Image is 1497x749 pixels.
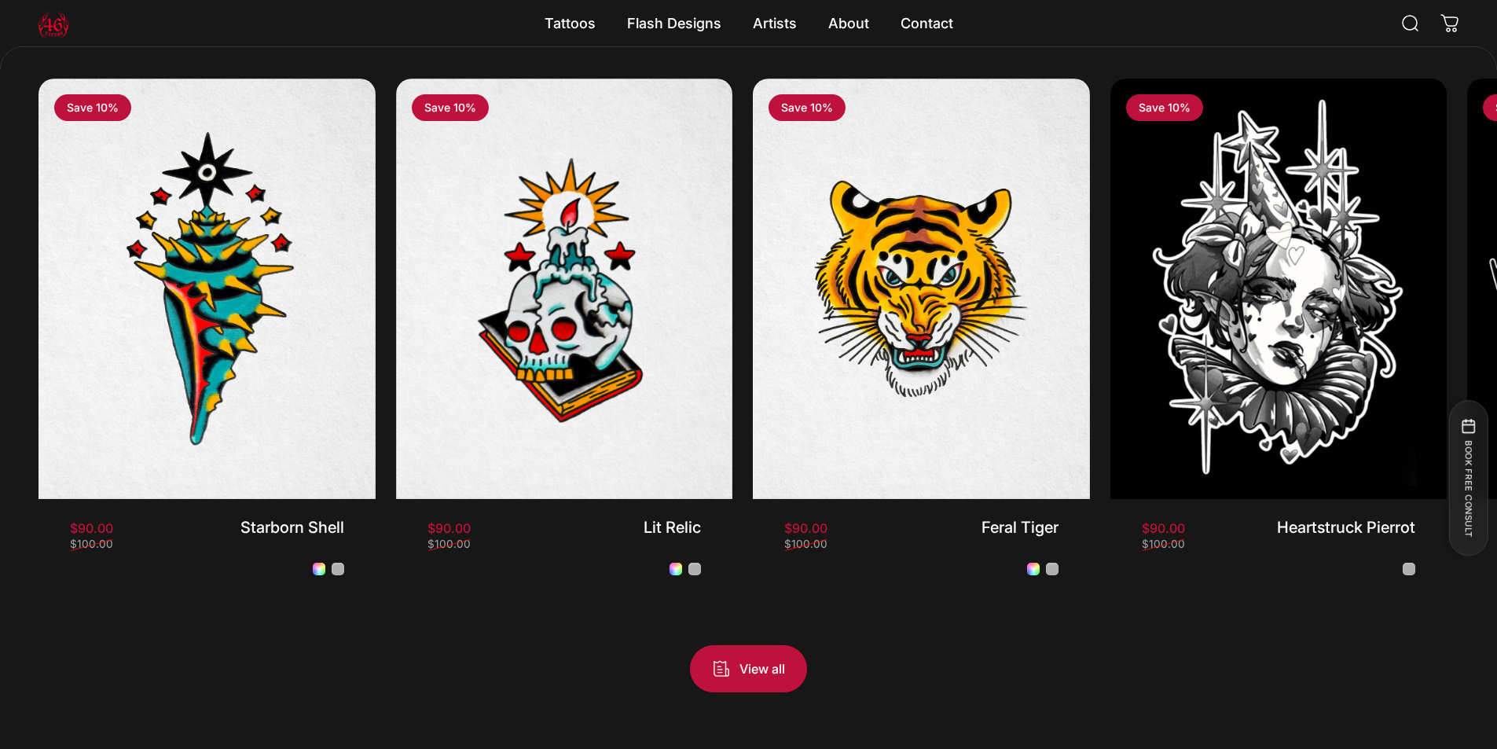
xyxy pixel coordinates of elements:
[1110,79,1447,500] img: Heartstruck Pierrot
[313,563,325,575] a: Starborn Shell - Colour
[396,79,733,500] img: Lit Relic
[332,563,344,575] a: Starborn Shell - Black and Grey
[981,518,1059,537] a: Feral Tiger
[1142,539,1185,550] span: $100.00
[1046,563,1059,575] a: Feral Tiger - Black and Grey
[813,7,885,40] summary: About
[611,7,737,40] summary: Flash Designs
[784,539,827,550] span: $100.00
[644,518,701,537] a: Lit Relic
[1142,522,1185,534] span: $90.00
[529,7,969,40] nav: Primary
[1027,563,1040,575] a: Feral Tiger - Colour
[670,563,682,575] a: Lit Relic - Colour
[39,79,376,500] img: Starborn Shell
[885,7,969,40] a: Contact
[1277,518,1415,537] a: Heartstruck Pierrot
[427,539,471,550] span: $100.00
[70,522,113,534] span: $90.00
[784,522,827,534] span: $90.00
[737,7,813,40] summary: Artists
[427,522,471,534] span: $90.00
[1448,400,1488,556] button: BOOK FREE CONSULT
[688,563,701,575] a: Lit Relic - Black and Grey
[529,7,611,40] summary: Tattoos
[70,539,113,550] span: $100.00
[753,79,1090,500] img: Feral Tiger
[240,518,344,537] a: Starborn Shell
[1433,6,1467,41] a: 0 items
[1403,563,1415,575] a: Heartstruck Pierrot - Black and Grey
[690,645,806,692] a: View all products in the Flash Promo collection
